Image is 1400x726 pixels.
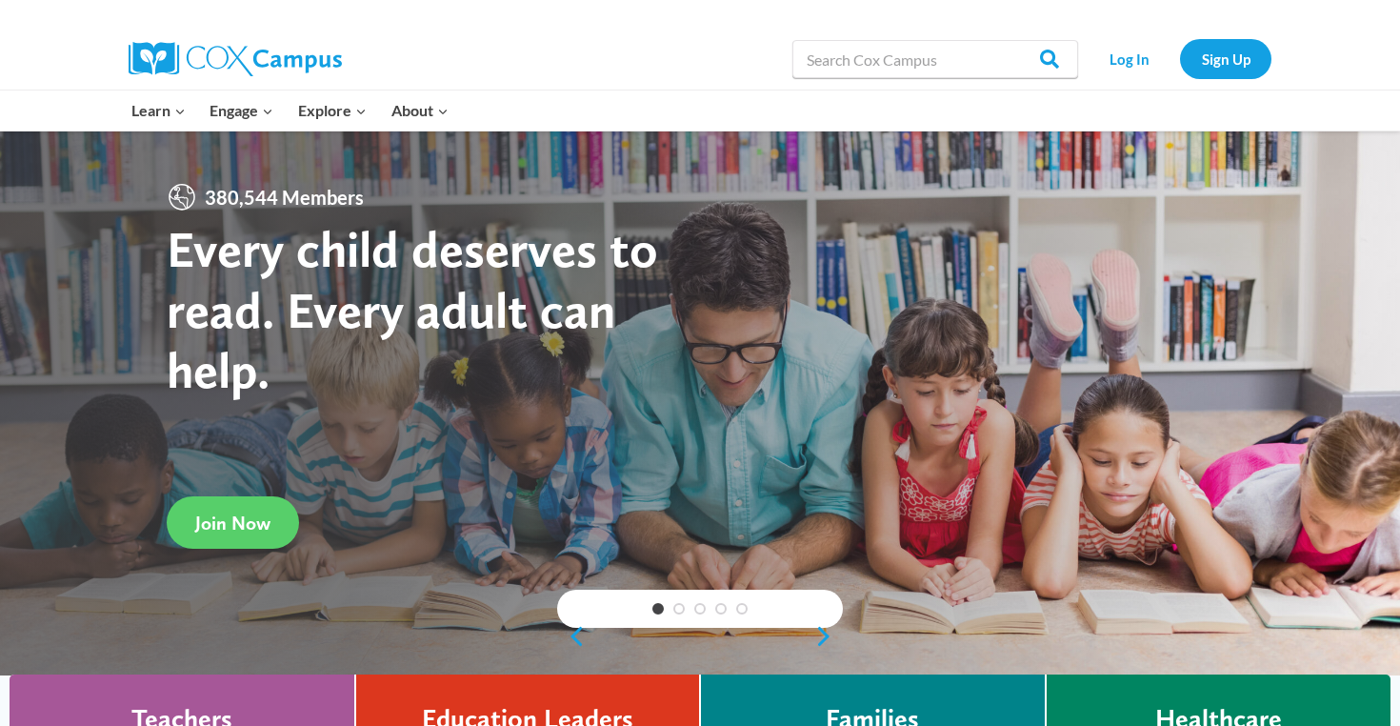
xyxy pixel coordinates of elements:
a: 4 [715,603,727,615]
nav: Secondary Navigation [1088,39,1271,78]
a: 2 [673,603,685,615]
span: Join Now [195,512,270,534]
div: content slider buttons [557,617,843,655]
img: Cox Campus [129,42,342,76]
input: Search Cox Campus [792,40,1078,78]
a: next [814,625,843,648]
span: About [391,98,449,123]
a: Join Now [167,496,299,549]
span: Engage [210,98,273,123]
a: Sign Up [1180,39,1271,78]
span: Explore [298,98,367,123]
span: 380,544 Members [197,182,371,212]
a: Log In [1088,39,1170,78]
nav: Primary Navigation [119,91,460,131]
strong: Every child deserves to read. Every adult can help. [167,218,658,400]
a: 5 [736,603,748,615]
a: previous [557,625,586,648]
a: 1 [652,603,664,615]
span: Learn [131,98,186,123]
a: 3 [694,603,706,615]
